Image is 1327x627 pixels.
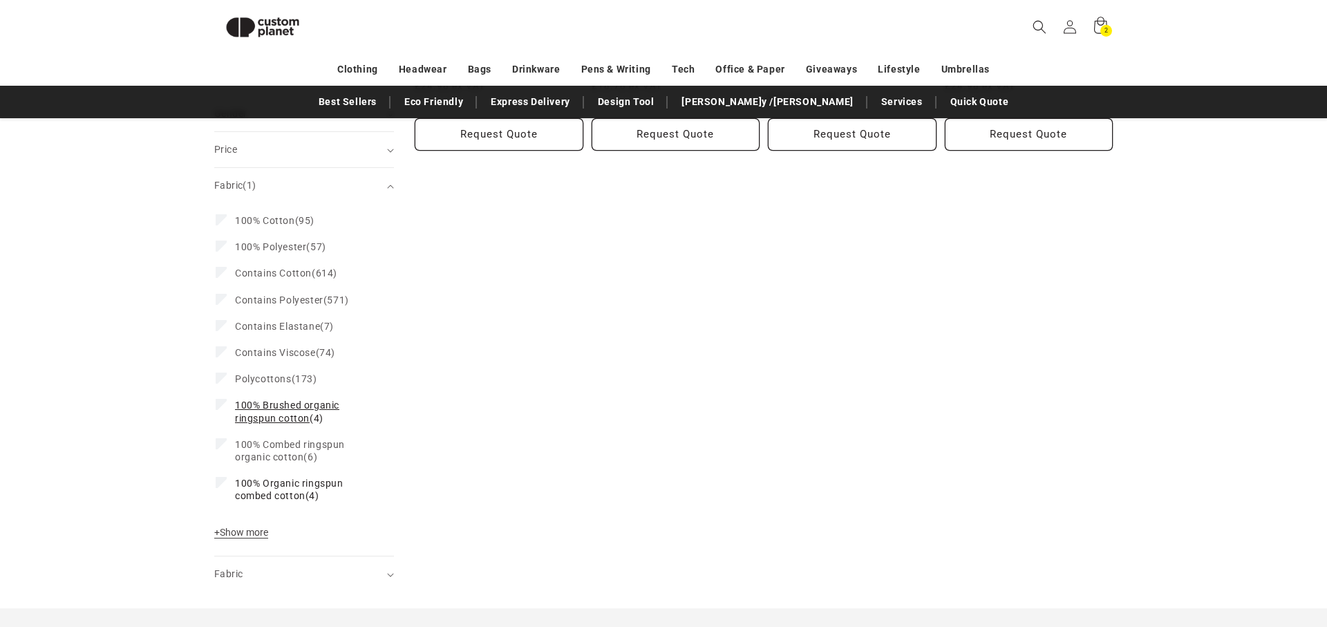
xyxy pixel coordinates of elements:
[235,477,370,502] span: (4)
[214,144,237,155] span: Price
[214,168,394,203] summary: Fabric (1 selected)
[235,400,339,423] span: 100% Brushed organic ringspun cotton
[214,568,243,579] span: Fabric
[235,347,316,358] span: Contains Viscose
[399,57,447,82] a: Headwear
[235,294,323,306] span: Contains Polyester
[1090,478,1327,627] iframe: Chat Widget
[312,90,384,114] a: Best Sellers
[945,118,1113,151] button: Request Quote
[235,439,345,462] span: 100% Combed ringspun organic cotton
[214,527,220,538] span: +
[592,118,760,151] button: Request Quote
[715,57,784,82] a: Office & Paper
[243,180,256,191] span: (1)
[235,373,317,385] span: (173)
[581,57,651,82] a: Pens & Writing
[1024,12,1055,42] summary: Search
[235,438,370,463] span: (6)
[235,215,295,226] span: 100% Cotton
[214,556,394,592] summary: Fabric (0 selected)
[235,294,349,306] span: (571)
[806,57,857,82] a: Giveaways
[235,214,314,227] span: (95)
[415,118,583,151] button: Request Quote
[1104,25,1109,37] span: 2
[235,373,292,384] span: Polycottons
[874,90,930,114] a: Services
[214,526,272,545] button: Show more
[235,321,320,332] span: Contains Elastane
[235,241,306,252] span: 100% Polyester
[512,57,560,82] a: Drinkware
[235,320,334,333] span: (7)
[235,346,335,359] span: (74)
[235,399,370,424] span: (4)
[214,180,256,191] span: Fabric
[337,57,378,82] a: Clothing
[214,527,268,538] span: Show more
[591,90,661,114] a: Design Tool
[672,57,695,82] a: Tech
[235,268,312,279] span: Contains Cotton
[397,90,470,114] a: Eco Friendly
[214,132,394,167] summary: Price
[235,241,326,253] span: (57)
[675,90,860,114] a: [PERSON_NAME]y /[PERSON_NAME]
[941,57,990,82] a: Umbrellas
[235,267,337,279] span: (614)
[768,118,937,151] button: Request Quote
[878,57,920,82] a: Lifestyle
[214,6,311,49] img: Custom Planet
[484,90,577,114] a: Express Delivery
[468,57,491,82] a: Bags
[235,478,343,501] span: 100% Organic ringspun combed cotton
[943,90,1016,114] a: Quick Quote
